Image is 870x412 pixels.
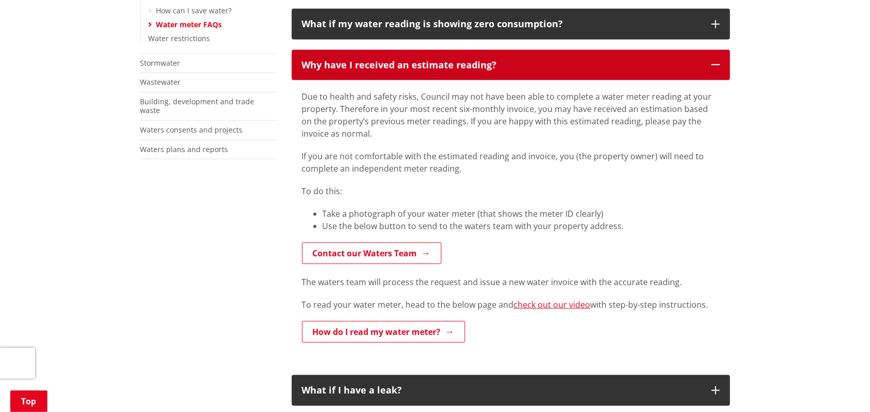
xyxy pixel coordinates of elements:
a: Waters plans and reports [140,144,228,154]
button: What if I have a leak? [292,375,730,406]
p: If you are not comfortable with the estimated reading and invoice, you (the property owner) will ... [302,150,720,175]
a: Building, development and trade waste [140,97,255,115]
a: Water meter FAQs [156,20,222,29]
iframe: Messenger Launcher [823,369,860,406]
p: What if my water reading is showing zero consumption? [302,19,701,29]
p: To do this: [302,185,720,197]
p: Why have I received an estimate reading? [302,60,701,70]
a: Contact our Waters Team [302,242,441,264]
p: Due to health and safety risks, Council may not have been able to complete a water meter reading ... [302,90,720,140]
p: The waters team will process the request and issue a new water invoice with the accurate reading. [302,276,720,288]
a: Water restrictions [149,33,210,43]
li: Use the below button to send to the waters team with your property address. [323,220,720,232]
li: Take a photograph of your water meter (that shows the meter ID clearly) [323,208,720,220]
button: Why have I received an estimate reading? [292,50,730,81]
a: Top [10,390,47,412]
a: Stormwater [140,58,181,68]
p: To read your water meter, head to the below page and with step-by-step instructions. [302,298,720,311]
a: How do I read my water meter? [302,321,465,343]
a: Wastewater [140,77,181,87]
button: What if my water reading is showing zero consumption? [292,9,730,40]
a: Waters consents and projects [140,125,243,135]
a: How can I save water? [156,6,232,15]
p: What if I have a leak? [302,385,701,396]
a: check out our video [514,299,591,310]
